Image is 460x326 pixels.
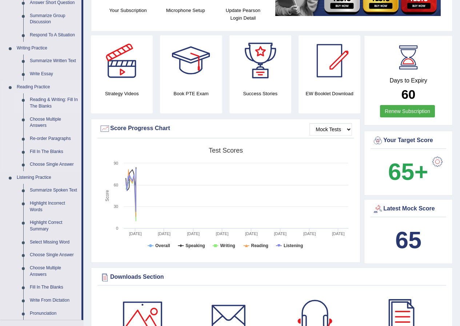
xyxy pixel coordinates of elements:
[284,243,303,248] tspan: Listening
[27,294,81,307] a: Write From Dictation
[91,90,153,97] h4: Strategy Videos
[27,113,81,132] a: Choose Multiple Answers
[129,232,142,236] tspan: [DATE]
[395,227,421,253] b: 65
[13,171,81,184] a: Listening Practice
[27,307,81,320] a: Pronunciation
[274,232,287,236] tspan: [DATE]
[380,105,435,117] a: Renew Subscription
[158,232,171,236] tspan: [DATE]
[220,243,235,248] tspan: Writing
[27,132,81,145] a: Re-order Paragraphs
[187,232,200,236] tspan: [DATE]
[114,204,118,209] text: 30
[160,7,211,14] h4: Microphone Setup
[99,123,352,134] div: Score Progress Chart
[114,183,118,187] text: 60
[401,87,416,101] b: 60
[105,190,110,202] tspan: Score
[303,232,316,236] tspan: [DATE]
[99,272,444,283] div: Downloads Section
[27,197,81,216] a: Highlight Incorrect Words
[114,161,118,165] text: 90
[27,281,81,294] a: Fill In The Blanks
[27,216,81,236] a: Highlight Correct Summary
[116,226,118,230] text: 0
[27,184,81,197] a: Summarize Spoken Text
[103,7,153,14] h4: Your Subscription
[27,145,81,158] a: Fill In The Blanks
[245,232,258,236] tspan: [DATE]
[27,93,81,113] a: Reading & Writing: Fill In The Blanks
[332,232,345,236] tspan: [DATE]
[185,243,205,248] tspan: Speaking
[209,147,243,154] tspan: Test scores
[27,249,81,262] a: Choose Single Answer
[372,204,444,214] div: Latest Mock Score
[27,158,81,171] a: Choose Single Answer
[27,236,81,249] a: Select Missing Word
[13,42,81,55] a: Writing Practice
[218,7,268,22] h4: Update Pearson Login Detail
[251,243,268,248] tspan: Reading
[13,81,81,94] a: Reading Practice
[27,55,81,68] a: Summarize Written Text
[299,90,360,97] h4: EW Booklet Download
[27,29,81,42] a: Respond To A Situation
[388,158,428,185] b: 65+
[372,77,444,84] h4: Days to Expiry
[27,9,81,29] a: Summarize Group Discussion
[229,90,291,97] h4: Success Stories
[155,243,170,248] tspan: Overall
[216,232,229,236] tspan: [DATE]
[372,135,444,146] div: Your Target Score
[27,262,81,281] a: Choose Multiple Answers
[160,90,222,97] h4: Book PTE Exam
[27,68,81,81] a: Write Essay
